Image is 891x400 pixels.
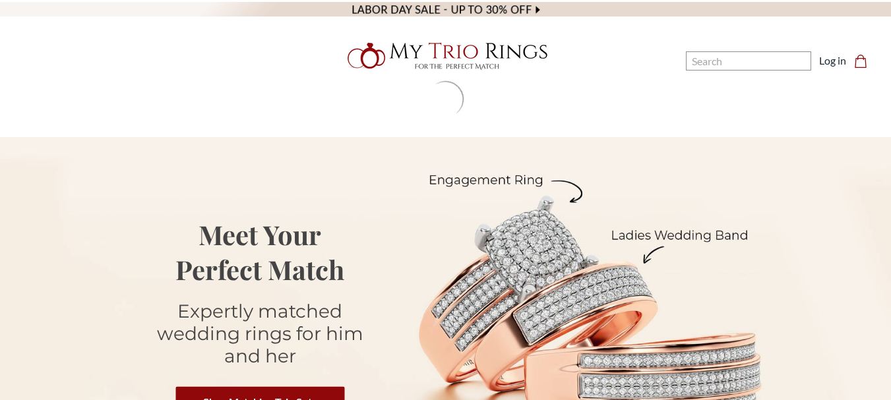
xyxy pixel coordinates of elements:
a: My Trio Rings [259,35,632,77]
svg: cart.cart_preview [854,55,867,68]
a: Log in [819,53,846,69]
img: My Trio Rings [340,35,551,77]
a: Cart with 0 items [854,53,875,69]
input: Search [686,51,811,71]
